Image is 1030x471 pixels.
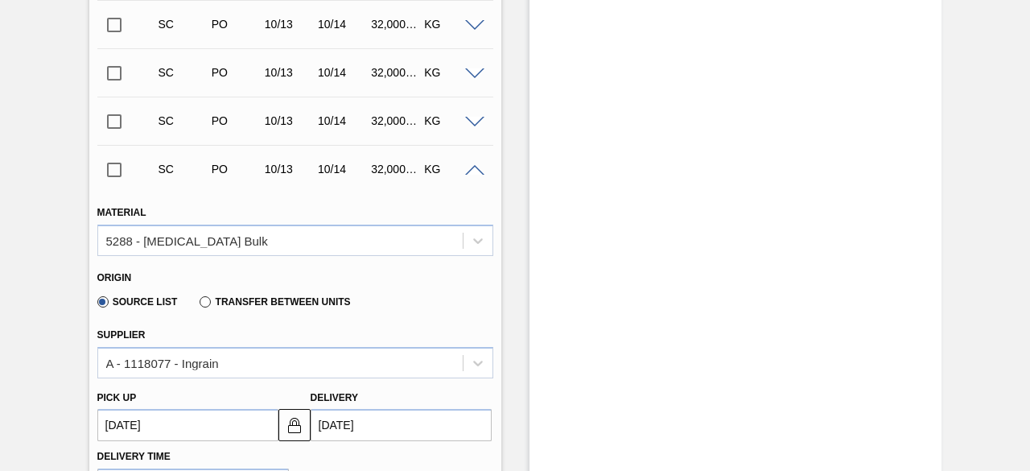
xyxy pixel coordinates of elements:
[97,409,278,441] input: mm/dd/yyyy
[420,163,476,176] div: KG
[208,114,264,127] div: Purchase order
[106,356,219,370] div: A - 1118077 - Ingrain
[367,114,423,127] div: 32,000.000
[97,296,178,308] label: Source List
[261,163,317,176] div: 10/13/2025
[154,114,211,127] div: Suggestion Created
[208,163,264,176] div: Purchase order
[208,66,264,79] div: Purchase order
[97,207,146,218] label: Material
[208,18,264,31] div: Purchase order
[420,18,476,31] div: KG
[420,114,476,127] div: KG
[97,445,289,469] label: Delivery Time
[314,163,370,176] div: 10/14/2025
[367,163,423,176] div: 32,000.000
[314,18,370,31] div: 10/14/2025
[420,66,476,79] div: KG
[261,114,317,127] div: 10/13/2025
[200,296,350,308] label: Transfer between Units
[311,392,359,403] label: Delivery
[278,409,311,441] button: locked
[261,66,317,79] div: 10/13/2025
[367,66,423,79] div: 32,000.000
[97,392,137,403] label: Pick up
[97,272,132,283] label: Origin
[367,18,423,31] div: 32,000.000
[97,329,146,341] label: Supplier
[154,163,211,176] div: Suggestion Created
[314,114,370,127] div: 10/14/2025
[154,66,211,79] div: Suggestion Created
[154,18,211,31] div: Suggestion Created
[314,66,370,79] div: 10/14/2025
[285,415,304,435] img: locked
[261,18,317,31] div: 10/13/2025
[311,409,492,441] input: mm/dd/yyyy
[106,233,268,247] div: 5288 - [MEDICAL_DATA] Bulk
